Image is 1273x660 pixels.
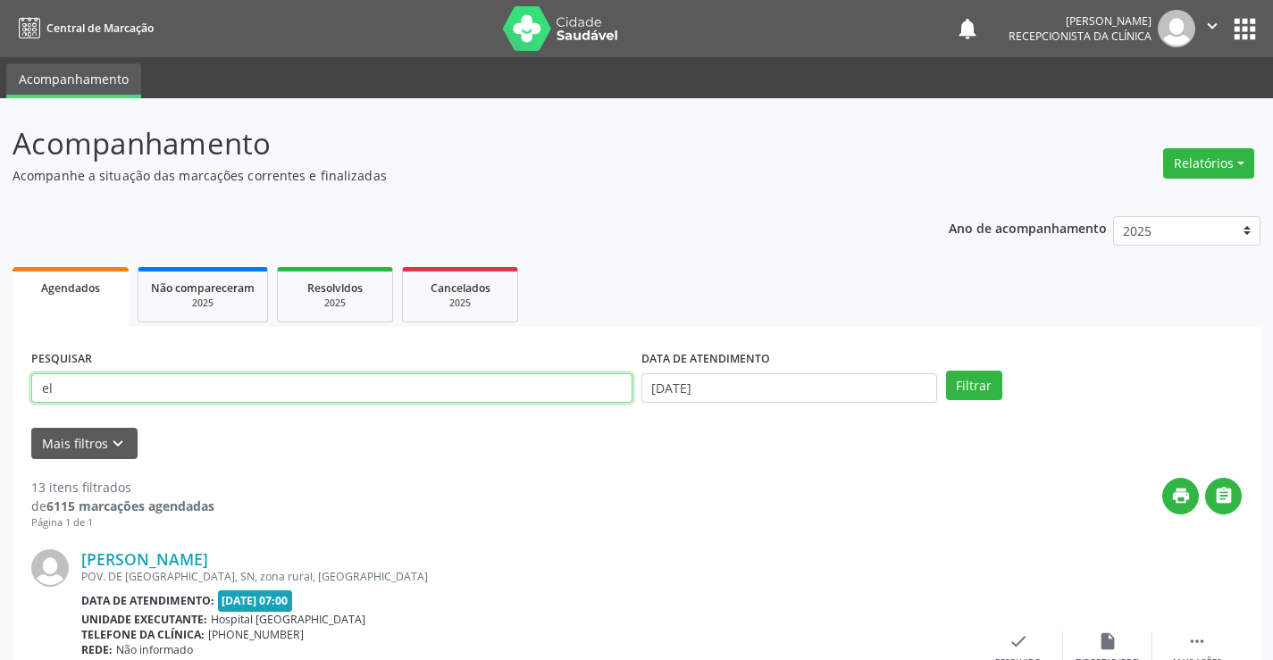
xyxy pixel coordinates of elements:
a: Acompanhamento [6,63,141,98]
i:  [1187,631,1207,651]
button: Mais filtroskeyboard_arrow_down [31,428,138,459]
i: keyboard_arrow_down [108,434,128,454]
div: 13 itens filtrados [31,478,214,497]
span: Não informado [116,642,193,657]
span: Não compareceram [151,280,255,296]
img: img [1158,10,1195,47]
button: Filtrar [946,371,1002,401]
b: Unidade executante: [81,612,207,627]
label: PESQUISAR [31,346,92,373]
i:  [1214,486,1234,505]
button: print [1162,478,1199,514]
div: 2025 [290,297,380,310]
a: Central de Marcação [13,13,154,43]
input: Selecione um intervalo [641,373,937,404]
p: Acompanhe a situação das marcações correntes e finalizadas [13,166,886,185]
div: [PERSON_NAME] [1009,13,1152,29]
button:  [1195,10,1229,47]
label: DATA DE ATENDIMENTO [641,346,770,373]
button: Relatórios [1163,148,1254,179]
i: check [1009,631,1028,651]
div: 2025 [415,297,505,310]
div: 2025 [151,297,255,310]
a: [PERSON_NAME] [81,549,208,569]
input: Nome, CNS [31,373,632,404]
b: Data de atendimento: [81,593,214,608]
span: Cancelados [431,280,490,296]
button:  [1205,478,1242,514]
b: Rede: [81,642,113,657]
div: Página 1 de 1 [31,515,214,531]
b: Telefone da clínica: [81,627,205,642]
i:  [1202,16,1222,36]
p: Ano de acompanhamento [949,216,1107,238]
span: Hospital [GEOGRAPHIC_DATA] [211,612,365,627]
p: Acompanhamento [13,121,886,166]
button: apps [1229,13,1260,45]
span: Recepcionista da clínica [1009,29,1152,44]
i: print [1171,486,1191,505]
span: [PHONE_NUMBER] [208,627,304,642]
span: [DATE] 07:00 [218,590,293,611]
button: notifications [955,16,980,41]
div: de [31,497,214,515]
i: insert_drive_file [1098,631,1118,651]
span: Resolvidos [307,280,363,296]
span: Agendados [41,280,100,296]
div: POV. DE [GEOGRAPHIC_DATA], SN, zona rural, [GEOGRAPHIC_DATA] [81,569,974,584]
img: img [31,549,69,587]
span: Central de Marcação [46,21,154,36]
strong: 6115 marcações agendadas [46,497,214,514]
